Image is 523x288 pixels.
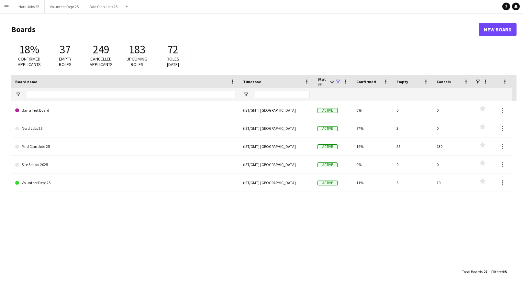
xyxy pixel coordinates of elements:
a: Site School 2025 [15,156,235,174]
div: 0 [433,101,473,119]
span: Confirmed [356,79,376,84]
span: Active [317,108,338,113]
a: New Board [479,23,517,36]
span: 249 [93,42,109,57]
span: Board name [15,79,37,84]
div: (IST/GMT) [GEOGRAPHIC_DATA] [239,174,314,192]
span: Status [317,77,327,86]
div: 97% [352,119,393,137]
button: Volunteer Dept 25 [45,0,84,13]
a: Volunteer Dept 25 [15,174,235,192]
span: Cancelled applicants [90,56,113,67]
span: Total Boards [462,269,483,274]
span: 27 [484,269,487,274]
span: Active [317,126,338,131]
span: Confirmed applicants [18,56,41,67]
div: 0% [352,156,393,173]
div: 0 [433,156,473,173]
div: 0% [352,101,393,119]
span: 5 [505,269,507,274]
span: 18% [19,42,39,57]
div: 19 [433,174,473,192]
span: Active [317,162,338,167]
div: 3 [393,119,433,137]
div: (IST/GMT) [GEOGRAPHIC_DATA] [239,119,314,137]
span: 183 [129,42,145,57]
div: 230 [433,138,473,155]
button: Nord Jobs 25 [13,0,45,13]
div: 0 [393,156,433,173]
a: Nord Jobs 25 [15,119,235,138]
input: Timezone Filter Input [255,91,310,98]
div: (IST/GMT) [GEOGRAPHIC_DATA] [239,156,314,173]
button: Open Filter Menu [15,92,21,97]
span: 72 [167,42,178,57]
div: 6 [393,174,433,192]
div: (IST/GMT) [GEOGRAPHIC_DATA] [239,101,314,119]
span: Roles [DATE] [167,56,179,67]
span: Upcoming roles [127,56,147,67]
span: Empty roles [59,56,72,67]
span: Cancels [437,79,451,84]
div: 0 [393,101,433,119]
span: Timezone [243,79,261,84]
button: Open Filter Menu [243,92,249,97]
span: Empty [396,79,408,84]
span: Active [317,181,338,185]
div: 11% [352,174,393,192]
div: : [462,265,487,278]
a: Paid Clan Jobs 25 [15,138,235,156]
span: Active [317,144,338,149]
div: (IST/GMT) [GEOGRAPHIC_DATA] [239,138,314,155]
span: 37 [60,42,71,57]
a: Barra Test Board [15,101,235,119]
button: Paid Clan Jobs 25 [84,0,123,13]
div: 19% [352,138,393,155]
input: Board name Filter Input [27,91,235,98]
h1: Boards [11,25,479,34]
div: 28 [393,138,433,155]
span: Filtered [491,269,504,274]
div: : [491,265,507,278]
div: 0 [433,119,473,137]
